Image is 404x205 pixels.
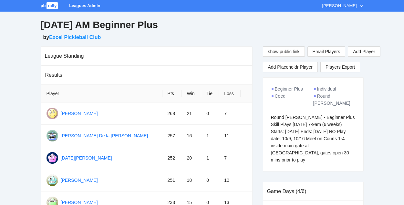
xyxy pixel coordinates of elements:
[41,18,364,32] h2: [DATE] AM Beginner Plus
[348,46,380,57] button: Add Player
[219,147,241,169] td: 7
[69,3,100,8] a: Leagues Admin
[47,130,58,142] img: Gravatar for richard de la torre@gmail.com
[322,3,357,9] div: [PERSON_NAME]
[219,169,241,191] td: 10
[275,93,285,99] span: Coed
[359,4,364,8] span: down
[61,111,98,116] a: [PERSON_NAME]
[49,34,101,40] a: Excel Pickleball Club
[61,178,98,183] a: [PERSON_NAME]
[61,155,112,161] a: [DATE][PERSON_NAME]
[45,47,248,65] div: League Standing
[219,85,241,102] th: Loss
[181,169,201,191] td: 18
[61,133,148,138] a: [PERSON_NAME] De la [PERSON_NAME]
[181,85,201,102] th: Win
[271,114,356,163] div: Round [PERSON_NAME] - Beginner Plus Skill Plays [DATE] 7-9am (6 weeks) Starts: [DATE] Ends: [DATE...
[263,46,305,57] button: show public link
[201,102,219,125] td: 0
[47,152,58,164] img: Gravatar for noel landrito@gmail.com
[307,46,346,57] button: Email Players
[181,102,201,125] td: 21
[201,169,219,191] td: 0
[219,102,241,125] td: 7
[317,86,336,92] span: Individual
[61,200,98,205] a: [PERSON_NAME]
[162,125,182,147] td: 257
[353,48,375,55] span: Add Player
[41,85,162,102] th: Player
[181,147,201,169] td: 20
[47,174,58,186] img: Gravatar for alex rios@gmail.com
[201,85,219,102] th: Tie
[313,48,340,55] span: Email Players
[41,3,46,8] span: pb
[263,62,318,72] button: Add Placeholdr Player
[45,66,248,84] div: Results
[162,102,182,125] td: 268
[201,147,219,169] td: 1
[267,182,359,200] div: Game Days (4/6)
[43,34,364,41] h5: by
[162,147,182,169] td: 252
[275,86,303,92] span: Beginner Plus
[47,108,58,119] img: Gravatar for norberto andreu@gmail.com
[320,62,360,72] a: Players Export
[41,3,59,8] a: pbrally
[162,169,182,191] td: 251
[219,125,241,147] td: 11
[201,125,219,147] td: 1
[268,48,300,55] span: show public link
[181,125,201,147] td: 16
[268,63,313,71] span: Add Placeholdr Player
[47,2,58,9] span: rally
[162,85,182,102] th: Pts
[326,62,355,72] span: Players Export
